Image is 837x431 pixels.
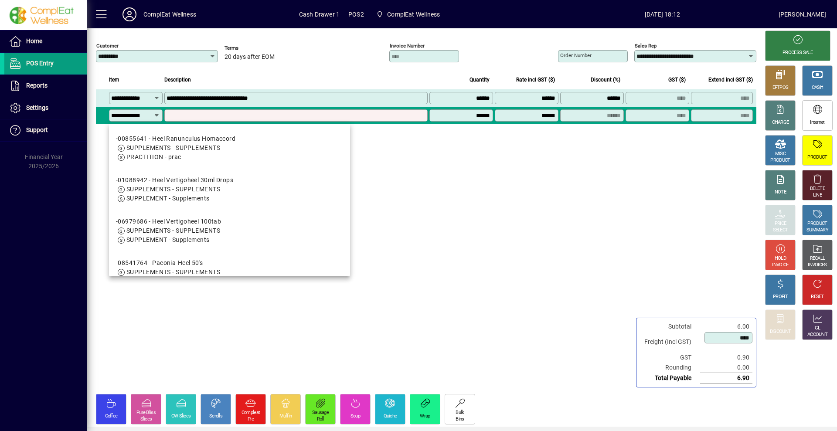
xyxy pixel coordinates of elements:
[109,251,350,293] mat-option: -08541764 - Paeonia-Heel 50's
[348,7,364,21] span: POS2
[299,7,340,21] span: Cash Drawer 1
[126,195,210,202] span: SUPPLEMENT - Supplements
[700,363,752,373] td: 0.00
[775,151,786,157] div: MISC
[225,45,277,51] span: Terms
[810,186,825,192] div: DELETE
[109,127,350,169] mat-option: -00855641 - Heel Ranunculus Homaccord
[808,262,827,268] div: INVOICES
[779,7,826,21] div: [PERSON_NAME]
[225,54,275,61] span: 20 days after EOM
[390,43,425,49] mat-label: Invoice number
[815,325,820,332] div: GL
[140,416,152,423] div: Slices
[373,7,443,22] span: ComplEat Wellness
[126,186,220,193] span: SUPPLEMENTS - SUPPLEMENTS
[171,413,191,420] div: CW Slices
[456,410,464,416] div: Bulk
[812,85,823,91] div: CASH
[109,169,350,210] mat-option: -01088942 - Heel Vertigoheel 30ml Drops
[312,410,329,416] div: Sausage
[516,75,555,85] span: Rate incl GST ($)
[807,221,827,227] div: PRODUCT
[772,262,788,268] div: INVOICE
[775,255,786,262] div: HOLD
[384,413,397,420] div: Quiche
[700,373,752,383] td: 6.90
[109,210,350,251] mat-option: -06979686 - Heel Vertigoheel 100tab
[772,85,789,91] div: EFTPOS
[807,332,827,338] div: ACCOUNT
[668,75,686,85] span: GST ($)
[242,410,260,416] div: Compleat
[26,104,48,111] span: Settings
[96,43,119,49] mat-label: Customer
[708,75,753,85] span: Extend incl GST ($)
[317,416,324,423] div: Roll
[546,7,779,21] span: [DATE] 18:12
[26,82,48,89] span: Reports
[775,189,786,196] div: NOTE
[109,75,119,85] span: Item
[700,353,752,363] td: 0.90
[470,75,490,85] span: Quantity
[26,60,54,67] span: POS Entry
[126,268,220,275] span: SUPPLEMENTS - SUPPLEMENTS
[640,373,700,383] td: Total Payable
[116,134,235,143] div: -00855641 - Heel Ranunculus Homaccord
[806,227,828,234] div: SUMMARY
[136,410,156,416] div: Pure Bliss
[279,413,292,420] div: Muffin
[810,119,824,126] div: Internet
[807,154,827,161] div: PRODUCT
[116,258,220,268] div: -08541764 - Paeonia-Heel 50's
[105,413,118,420] div: Coffee
[773,227,788,234] div: SELECT
[209,413,222,420] div: Scrolls
[126,144,220,151] span: SUPPLEMENTS - SUPPLEMENTS
[591,75,620,85] span: Discount (%)
[811,294,824,300] div: RESET
[640,332,700,353] td: Freight (Incl GST)
[773,294,788,300] div: PROFIT
[116,176,233,185] div: -01088942 - Heel Vertigoheel 30ml Drops
[116,7,143,22] button: Profile
[810,255,825,262] div: RECALL
[4,75,87,97] a: Reports
[700,322,752,332] td: 6.00
[640,353,700,363] td: GST
[640,363,700,373] td: Rounding
[248,416,254,423] div: Pie
[350,413,360,420] div: Soup
[770,157,790,164] div: PRODUCT
[143,7,196,21] div: ComplEat Wellness
[126,227,220,234] span: SUPPLEMENTS - SUPPLEMENTS
[126,153,181,160] span: PRACTITION - prac
[420,413,430,420] div: Wrap
[4,31,87,52] a: Home
[387,7,440,21] span: ComplEat Wellness
[26,37,42,44] span: Home
[635,43,657,49] mat-label: Sales rep
[4,97,87,119] a: Settings
[4,119,87,141] a: Support
[26,126,48,133] span: Support
[560,52,592,58] mat-label: Order number
[772,119,789,126] div: CHARGE
[126,236,210,243] span: SUPPLEMENT - Supplements
[640,322,700,332] td: Subtotal
[783,50,813,56] div: PROCESS SALE
[770,329,791,335] div: DISCOUNT
[456,416,464,423] div: Bins
[813,192,822,199] div: LINE
[775,221,786,227] div: PRICE
[116,217,221,226] div: -06979686 - Heel Vertigoheel 100tab
[164,75,191,85] span: Description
